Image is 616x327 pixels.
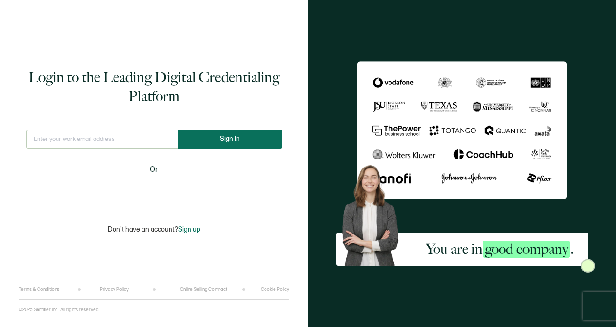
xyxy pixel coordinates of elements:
[26,68,282,106] h1: Login to the Leading Digital Credentialing Platform
[19,307,100,313] p: ©2025 Sertifier Inc.. All rights reserved.
[26,130,178,149] input: Enter your work email address
[180,287,227,292] a: Online Selling Contract
[150,164,158,176] span: Or
[108,225,200,234] p: Don't have an account?
[261,287,289,292] a: Cookie Policy
[19,287,59,292] a: Terms & Conditions
[336,160,412,266] img: Sertifier Login - You are in <span class="strong-h">good company</span>. Hero
[178,225,200,234] span: Sign up
[178,130,282,149] button: Sign In
[426,240,574,259] h2: You are in .
[220,135,240,142] span: Sign In
[100,287,129,292] a: Privacy Policy
[483,241,570,258] span: good company
[95,182,213,203] iframe: Sign in with Google Button
[357,61,567,199] img: Sertifier Login - You are in <span class="strong-h">good company</span>.
[581,259,595,273] img: Sertifier Login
